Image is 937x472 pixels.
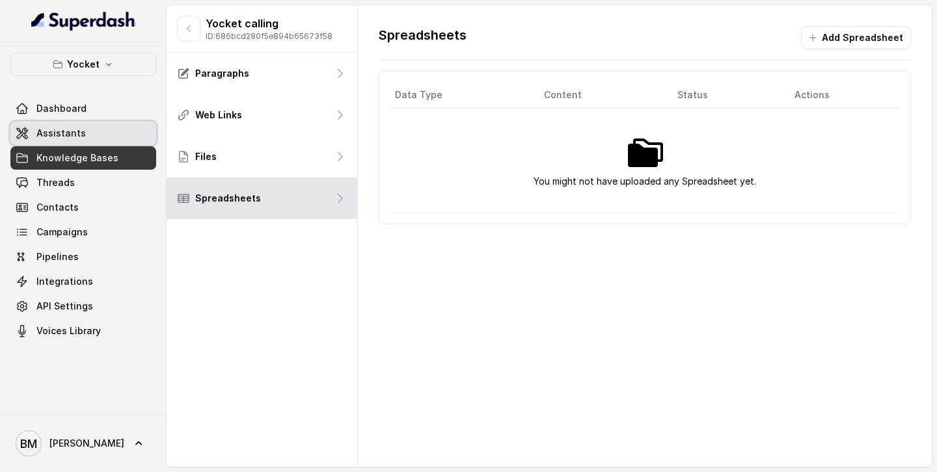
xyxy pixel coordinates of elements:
[10,53,156,76] button: Yocket
[67,57,100,72] p: Yocket
[801,26,911,49] button: Add Spreadsheet
[10,220,156,244] a: Campaigns
[206,31,333,42] p: ID: 686bcd280f5e894b65673f58
[10,146,156,170] a: Knowledge Bases
[667,82,784,109] th: Status
[31,10,136,31] img: light.svg
[390,82,534,109] th: Data Type
[195,67,249,80] p: Paragraphs
[195,192,261,205] p: Spreadsheets
[20,437,37,451] text: BM
[49,437,124,450] span: [PERSON_NAME]
[195,150,217,163] p: Files
[534,174,756,189] p: You might not have uploaded any Spreadsheet yet.
[379,26,467,49] p: Spreadsheets
[36,102,87,115] span: Dashboard
[36,201,79,214] span: Contacts
[10,319,156,343] a: Voices Library
[10,122,156,145] a: Assistants
[36,250,79,263] span: Pipelines
[10,270,156,293] a: Integrations
[10,245,156,269] a: Pipelines
[206,16,333,31] p: Yocket calling
[784,82,900,109] th: Actions
[36,275,93,288] span: Integrations
[36,300,93,313] span: API Settings
[36,226,88,239] span: Campaigns
[36,127,86,140] span: Assistants
[36,151,118,164] span: Knowledge Bases
[10,171,156,194] a: Threads
[624,132,666,174] img: No files
[195,109,242,122] p: Web Links
[10,295,156,318] a: API Settings
[36,176,75,189] span: Threads
[10,196,156,219] a: Contacts
[10,97,156,120] a: Dashboard
[10,425,156,462] a: [PERSON_NAME]
[534,82,667,109] th: Content
[36,324,101,337] span: Voices Library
